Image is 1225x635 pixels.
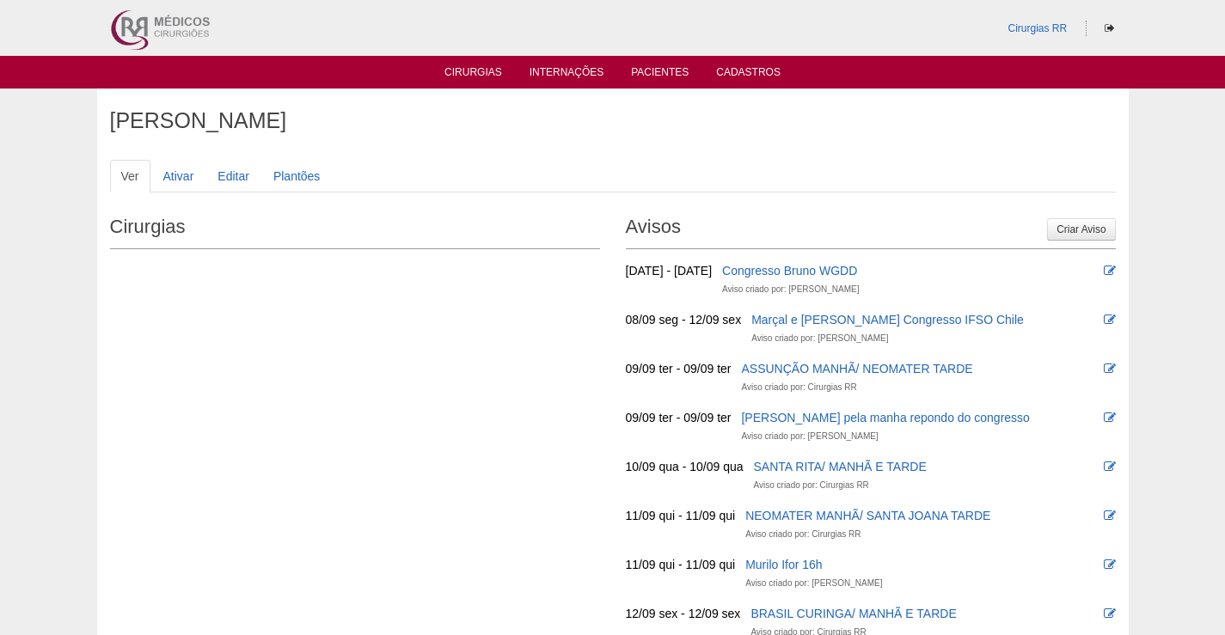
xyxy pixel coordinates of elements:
a: ASSUNÇÃO MANHÃ/ NEOMATER TARDE [741,362,972,376]
i: Sair [1105,23,1114,34]
div: Aviso criado por: Cirurgias RR [745,526,861,543]
i: Editar [1104,461,1116,473]
i: Editar [1104,412,1116,424]
a: BRASIL CURINGA/ MANHÃ E TARDE [750,607,956,620]
div: 11/09 qui - 11/09 qui [626,507,736,524]
a: Ativar [152,160,205,192]
div: Aviso criado por: [PERSON_NAME] [741,428,878,445]
div: Aviso criado por: [PERSON_NAME] [745,575,882,592]
i: Editar [1104,363,1116,375]
i: Editar [1104,510,1116,522]
i: Editar [1104,559,1116,571]
a: Criar Aviso [1047,218,1115,241]
a: Murilo Ifor 16h [745,558,822,571]
a: Pacientes [631,66,689,83]
a: Marçal e [PERSON_NAME] Congresso IFSO Chile [751,313,1024,327]
div: 08/09 seg - 12/09 sex [626,311,742,328]
div: Aviso criado por: Cirurgias RR [754,477,869,494]
div: [DATE] - [DATE] [626,262,713,279]
div: Aviso criado por: Cirurgias RR [741,379,856,396]
div: Aviso criado por: [PERSON_NAME] [751,330,888,347]
div: 09/09 ter - 09/09 ter [626,360,732,377]
a: Plantões [262,160,331,192]
div: 09/09 ter - 09/09 ter [626,409,732,426]
h1: [PERSON_NAME] [110,110,1116,131]
div: Aviso criado por: [PERSON_NAME] [722,281,859,298]
a: Cirurgias RR [1008,22,1067,34]
a: Congresso Bruno WGDD [722,264,857,278]
a: SANTA RITA/ MANHÃ E TARDE [754,460,927,473]
a: Ver [110,160,150,192]
i: Editar [1104,314,1116,326]
a: Internações [530,66,604,83]
i: Editar [1104,265,1116,277]
div: 10/09 qua - 10/09 qua [626,458,744,475]
i: Editar [1104,608,1116,620]
div: 11/09 qui - 11/09 qui [626,556,736,573]
a: Editar [206,160,260,192]
h2: Avisos [626,210,1116,249]
a: NEOMATER MANHÃ/ SANTA JOANA TARDE [745,509,990,522]
a: Cirurgias [444,66,502,83]
h2: Cirurgias [110,210,600,249]
a: Cadastros [716,66,781,83]
a: [PERSON_NAME] pela manha repondo do congresso [741,411,1029,424]
div: 12/09 sex - 12/09 sex [626,605,741,622]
